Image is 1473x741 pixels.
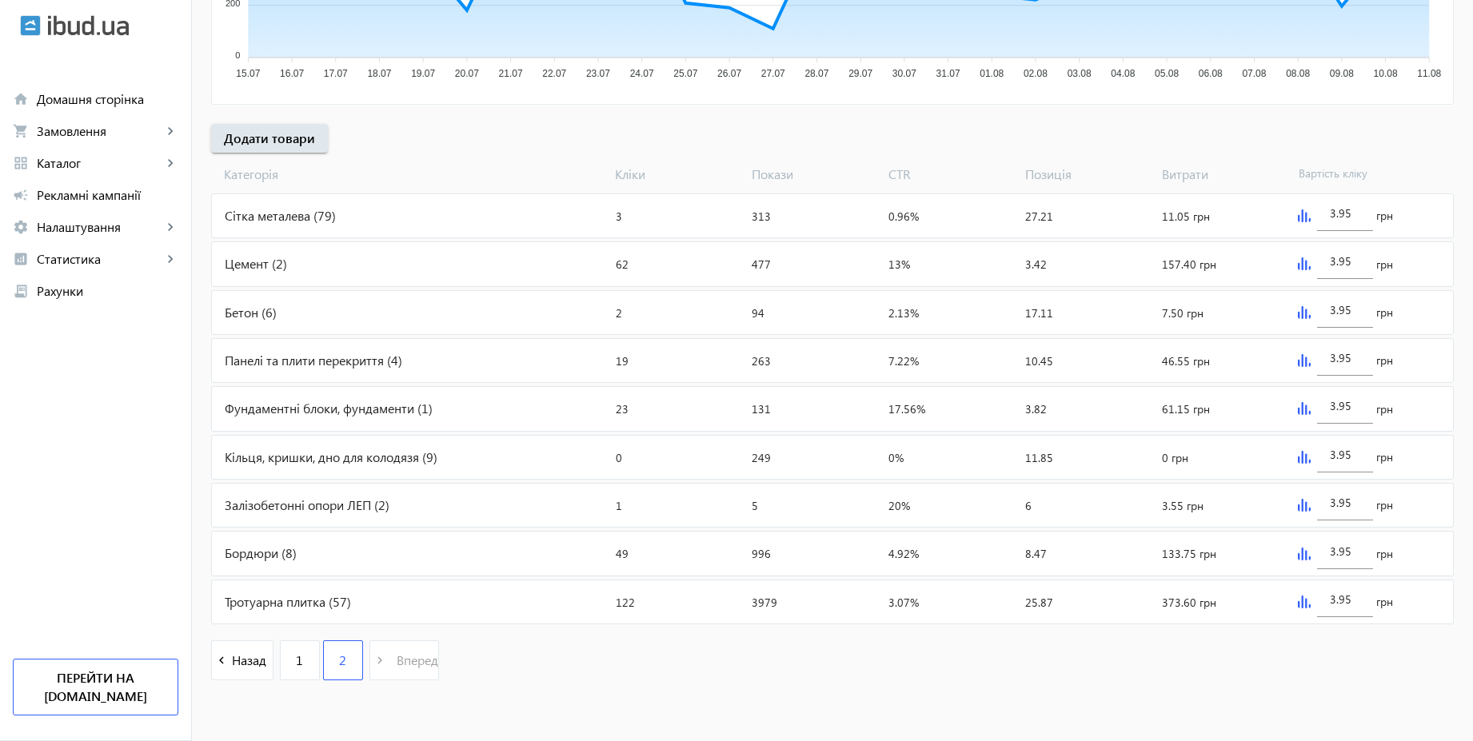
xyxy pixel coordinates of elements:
[616,209,622,224] span: 3
[212,580,609,623] div: Тротуарна плитка (57)
[616,498,622,513] span: 1
[616,595,635,610] span: 122
[20,15,41,36] img: ibud.svg
[411,68,435,79] tspan: 19.07
[48,15,129,36] img: ibud_text.svg
[232,651,273,669] span: Назад
[13,91,29,107] mat-icon: home
[1417,68,1441,79] tspan: 11.08
[1025,353,1053,369] span: 10.45
[37,251,162,267] span: Статистика
[13,155,29,171] mat-icon: grid_view
[37,283,178,299] span: Рахунки
[37,155,162,171] span: Каталог
[324,68,348,79] tspan: 17.07
[1298,499,1311,512] img: graph.svg
[1162,498,1204,513] span: 3.55 грн
[13,659,178,715] a: Перейти на [DOMAIN_NAME]
[162,219,178,235] mat-icon: keyboard_arrow_right
[609,165,745,183] span: Кліки
[212,651,232,671] mat-icon: navigate_before
[586,68,610,79] tspan: 23.07
[1162,257,1216,272] span: 157.40 грн
[296,651,303,669] span: 1
[980,68,1004,79] tspan: 01.08
[1162,353,1210,369] span: 46.55 грн
[1298,548,1311,560] img: graph.svg
[37,219,162,235] span: Налаштування
[616,450,622,465] span: 0
[1374,68,1398,79] tspan: 10.08
[37,187,178,203] span: Рекламні кампанії
[1376,305,1393,321] span: грн
[1376,449,1393,465] span: грн
[1155,68,1179,79] tspan: 05.08
[616,546,629,561] span: 49
[1376,208,1393,224] span: грн
[1292,165,1429,183] span: Вартість кліку
[1242,68,1266,79] tspan: 07.08
[1298,257,1311,270] img: graph.svg
[499,68,523,79] tspan: 21.07
[888,209,919,224] span: 0.96%
[1376,497,1393,513] span: грн
[224,129,315,147] span: Додати товари
[888,257,910,272] span: 13%
[1162,595,1216,610] span: 373.60 грн
[936,68,960,79] tspan: 31.07
[542,68,566,79] tspan: 22.07
[1025,546,1047,561] span: 8.47
[235,50,240,60] tspan: 0
[212,339,609,382] div: Панелі та плити перекриття (4)
[13,187,29,203] mat-icon: campaign
[211,165,609,183] span: Категорія
[1025,401,1047,416] span: 3.82
[211,640,273,680] button: Назад
[848,68,872,79] tspan: 29.07
[1025,498,1032,513] span: 6
[1286,68,1310,79] tspan: 08.08
[888,305,919,321] span: 2.13%
[616,305,622,321] span: 2
[888,401,925,416] span: 17.56%
[752,498,758,513] span: 5
[212,291,609,334] div: Бетон (6)
[236,68,260,79] tspan: 15.07
[37,91,178,107] span: Домашня сторінка
[162,251,178,267] mat-icon: keyboard_arrow_right
[630,68,654,79] tspan: 24.07
[280,68,304,79] tspan: 16.07
[212,484,609,527] div: Залізобетонні опори ЛЕП (2)
[892,68,916,79] tspan: 30.07
[888,353,919,369] span: 7.22%
[212,194,609,237] div: Сітка металева (79)
[673,68,697,79] tspan: 25.07
[1376,546,1393,562] span: грн
[13,251,29,267] mat-icon: analytics
[1162,209,1210,224] span: 11.05 грн
[13,283,29,299] mat-icon: receipt_long
[804,68,828,79] tspan: 28.07
[1162,450,1188,465] span: 0 грн
[1298,596,1311,608] img: graph.svg
[1019,165,1156,183] span: Позиція
[1025,209,1053,224] span: 27.21
[1376,401,1393,417] span: грн
[1330,68,1354,79] tspan: 09.08
[752,546,771,561] span: 996
[752,257,771,272] span: 477
[752,595,777,610] span: 3979
[752,353,771,369] span: 263
[1298,306,1311,319] img: graph.svg
[367,68,391,79] tspan: 18.07
[1111,68,1135,79] tspan: 04.08
[211,124,328,153] button: Додати товари
[162,155,178,171] mat-icon: keyboard_arrow_right
[752,450,771,465] span: 249
[761,68,785,79] tspan: 27.07
[1162,401,1210,416] span: 61.15 грн
[162,123,178,139] mat-icon: keyboard_arrow_right
[212,387,609,430] div: Фундаментні блоки, фундаменти (1)
[1298,209,1311,222] img: graph.svg
[888,498,910,513] span: 20%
